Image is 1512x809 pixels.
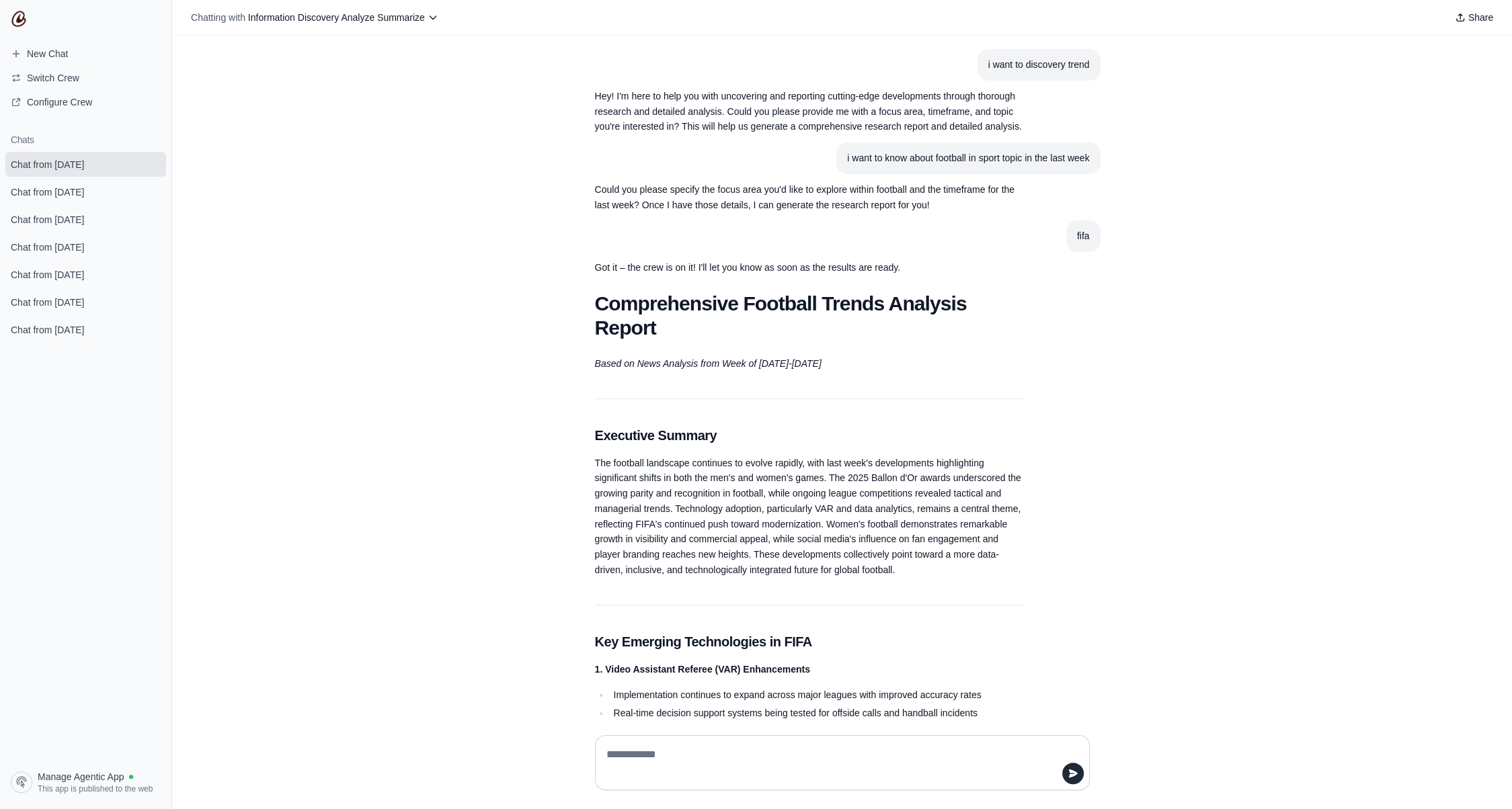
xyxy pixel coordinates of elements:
span: Switch Crew [27,71,79,85]
div: fifa [1077,228,1090,244]
span: Chat from [DATE] [11,268,84,282]
div: i want to know about football in sport topic in the last week [847,151,1089,166]
li: Implementation continues to expand across major leagues with improved accuracy rates [610,687,1025,703]
span: Chatting with [191,11,245,24]
span: Chat from [DATE] [11,296,84,309]
section: Response [584,81,1036,142]
button: Share [1449,8,1499,27]
span: Chat from [DATE] [11,213,84,226]
a: New Chat [5,43,166,65]
section: User message [978,49,1101,81]
a: Chat from [DATE] [5,317,166,342]
a: Chat from [DATE] [5,235,166,259]
span: New Chat [27,47,68,60]
p: Got it – the crew is on it! I'll let you know as soon as the results are ready. [595,260,1025,275]
span: Configure Crew [27,95,92,109]
div: i want to discovery trend [988,57,1090,73]
strong: 1. Video Assistant Referee (VAR) Enhancements [595,664,810,675]
p: The football landscape continues to evolve rapidly, with last week's developments highlighting si... [595,456,1025,578]
section: Response [584,252,1036,284]
span: Manage Agentic App [38,770,124,783]
h1: Comprehensive Football Trends Analysis Report [595,292,1025,340]
p: Could you please specify the focus area you'd like to explore within football and the timeframe f... [595,182,1025,213]
p: Hey! I'm here to help you with uncovering and reporting cutting-edge developments through thoroug... [595,89,1025,134]
a: Configure Crew [5,91,166,113]
section: User message [836,142,1100,174]
a: Chat from [DATE] [5,290,166,314]
section: User message [1066,220,1101,252]
a: Manage Agentic App This app is published to the web [5,766,166,798]
h2: Key Emerging Technologies in FIFA [595,632,1025,651]
button: Chatting with Information Discovery Analyze Summarize [186,8,444,27]
a: Chat from [DATE] [5,152,166,177]
span: Chat from [DATE] [11,323,84,337]
h2: Executive Summary [595,426,1025,445]
button: Switch Crew [5,67,166,89]
span: Chat from [DATE] [11,241,84,254]
li: Real-time decision support systems being tested for offside calls and handball incidents [610,706,1025,721]
em: Based on News Analysis from Week of [DATE]-[DATE] [595,358,822,369]
span: Chat from [DATE] [11,158,84,171]
span: Chat from [DATE] [11,185,84,199]
span: Information Discovery Analyze Summarize [248,12,425,23]
img: CrewAI Logo [11,11,27,27]
a: Chat from [DATE] [5,207,166,232]
section: Response [584,174,1036,221]
span: This app is published to the web [38,783,153,794]
span: Share [1468,11,1493,24]
a: Chat from [DATE] [5,179,166,204]
li: FIFA exploring automated VAR processes for 2026 World Cup preparations [610,724,1025,739]
a: Chat from [DATE] [5,262,166,287]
